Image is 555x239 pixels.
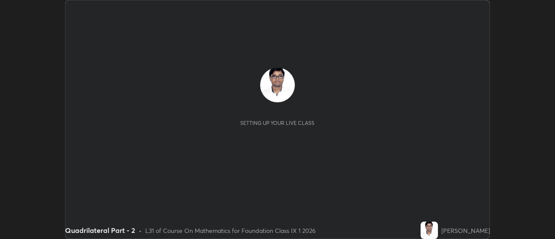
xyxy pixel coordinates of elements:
[139,226,142,235] div: •
[441,226,490,235] div: [PERSON_NAME]
[65,225,135,236] div: Quadrilateral Part - 2
[240,120,314,126] div: Setting up your live class
[421,222,438,239] img: c2357da53e6c4a768a63f5a7834c11d3.jpg
[145,226,316,235] div: L31 of Course On Mathematics for Foundation Class IX 1 2026
[260,68,295,102] img: c2357da53e6c4a768a63f5a7834c11d3.jpg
